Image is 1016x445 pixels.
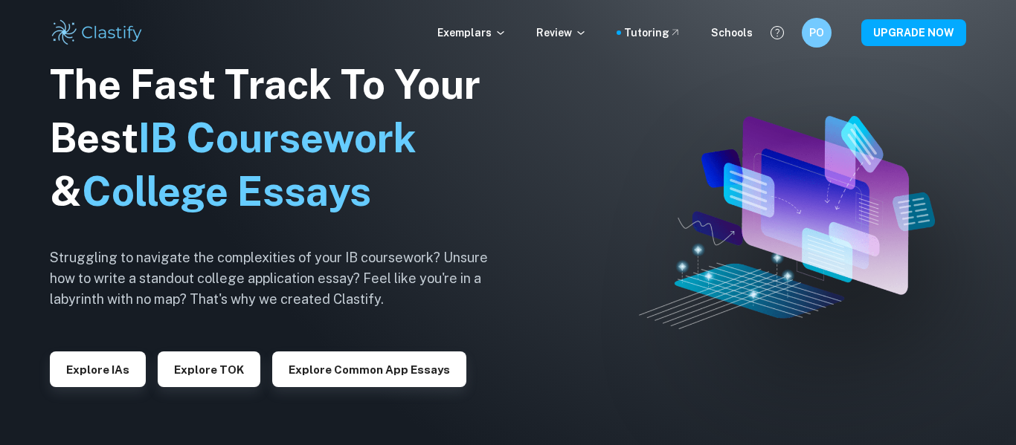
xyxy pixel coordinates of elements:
h6: Struggling to navigate the complexities of your IB coursework? Unsure how to write a standout col... [50,247,511,310]
h6: PO [808,25,826,41]
span: IB Coursework [138,114,417,161]
img: Clastify logo [50,18,144,48]
button: Help and Feedback [765,20,790,45]
p: Exemplars [437,25,507,41]
a: Tutoring [624,25,681,41]
button: PO [802,18,832,48]
img: Clastify hero [639,116,935,330]
button: Explore Common App essays [272,351,466,387]
span: College Essays [82,168,371,215]
button: UPGRADE NOW [861,19,966,46]
a: Explore IAs [50,362,146,376]
a: Explore TOK [158,362,260,376]
h1: The Fast Track To Your Best & [50,58,511,218]
button: Explore IAs [50,351,146,387]
a: Explore Common App essays [272,362,466,376]
p: Review [536,25,587,41]
button: Explore TOK [158,351,260,387]
a: Schools [711,25,753,41]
